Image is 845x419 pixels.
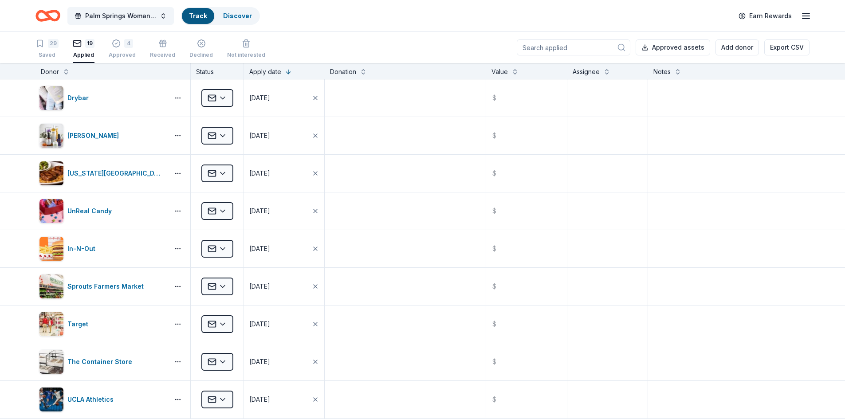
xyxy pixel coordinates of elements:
[150,35,175,63] button: Received
[39,274,165,299] button: Image for Sprouts Farmers MarketSprouts Farmers Market
[249,319,270,329] div: [DATE]
[653,67,671,77] div: Notes
[35,51,59,59] div: Saved
[39,124,63,148] img: Image for Kiehl's
[244,79,324,117] button: [DATE]
[715,39,759,55] button: Add donor
[85,39,94,48] div: 19
[41,67,59,77] div: Donor
[35,35,59,63] button: 29Saved
[67,319,92,329] div: Target
[249,168,270,179] div: [DATE]
[244,155,324,192] button: [DATE]
[227,51,265,59] div: Not interested
[181,7,260,25] button: TrackDiscover
[39,387,165,412] button: Image for UCLA AthleticsUCLA Athletics
[39,161,165,186] button: Image for Texas Roadhouse[US_STATE][GEOGRAPHIC_DATA]
[85,11,156,21] span: Palm Springs Woman's Club Scholarship Event
[109,35,136,63] button: 4Approved
[733,8,797,24] a: Earn Rewards
[573,67,600,77] div: Assignee
[39,388,63,411] img: Image for UCLA Athletics
[73,51,94,59] div: Applied
[39,86,63,110] img: Image for Drybar
[244,343,324,380] button: [DATE]
[39,274,63,298] img: Image for Sprouts Farmers Market
[244,381,324,418] button: [DATE]
[39,236,165,261] button: Image for In-N-OutIn-N-Out
[244,268,324,305] button: [DATE]
[39,312,165,337] button: Image for TargetTarget
[189,51,213,59] div: Declined
[249,93,270,103] div: [DATE]
[39,199,165,223] button: Image for UnReal CandyUnReal Candy
[189,12,207,20] a: Track
[227,35,265,63] button: Not interested
[67,130,122,141] div: [PERSON_NAME]
[249,206,270,216] div: [DATE]
[244,117,324,154] button: [DATE]
[124,39,133,48] div: 4
[150,51,175,59] div: Received
[249,356,270,367] div: [DATE]
[109,51,136,59] div: Approved
[67,206,115,216] div: UnReal Candy
[67,356,136,367] div: The Container Store
[67,93,92,103] div: Drybar
[636,39,710,55] button: Approved assets
[39,350,63,374] img: Image for The Container Store
[39,312,63,336] img: Image for Target
[39,123,165,148] button: Image for Kiehl's[PERSON_NAME]
[191,63,244,79] div: Status
[249,67,281,77] div: Apply date
[67,281,147,292] div: Sprouts Farmers Market
[35,5,60,26] a: Home
[189,35,213,63] button: Declined
[223,12,252,20] a: Discover
[39,161,63,185] img: Image for Texas Roadhouse
[249,130,270,141] div: [DATE]
[249,243,270,254] div: [DATE]
[244,305,324,343] button: [DATE]
[249,281,270,292] div: [DATE]
[249,394,270,405] div: [DATE]
[517,39,630,55] input: Search applied
[39,199,63,223] img: Image for UnReal Candy
[67,168,165,179] div: [US_STATE][GEOGRAPHIC_DATA]
[67,243,99,254] div: In-N-Out
[244,230,324,267] button: [DATE]
[73,35,94,63] button: 19Applied
[491,67,508,77] div: Value
[764,39,810,55] button: Export CSV
[67,394,117,405] div: UCLA Athletics
[39,86,165,110] button: Image for DrybarDrybar
[48,39,59,48] div: 29
[67,7,174,25] button: Palm Springs Woman's Club Scholarship Event
[39,349,165,374] button: Image for The Container StoreThe Container Store
[39,237,63,261] img: Image for In-N-Out
[330,67,356,77] div: Donation
[244,192,324,230] button: [DATE]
